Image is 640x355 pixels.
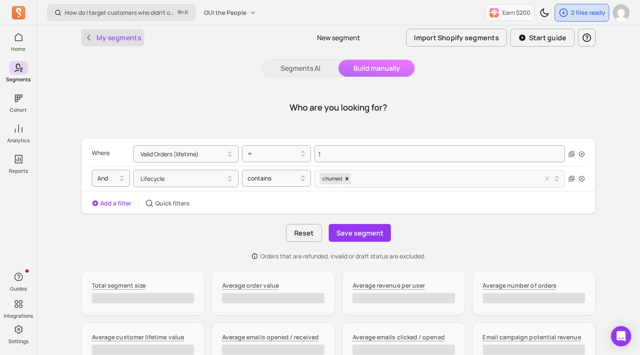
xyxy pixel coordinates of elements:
[483,333,581,341] p: Email campaign potential revenue
[177,8,182,18] kbd: ⌘
[8,338,28,345] p: Settings
[536,4,553,21] button: Toggle dark mode
[483,345,585,355] span: ‌
[6,76,31,83] p: Segments
[286,224,322,242] button: Reset
[555,4,610,22] button: 2 files ready
[613,4,630,21] img: avatar
[222,293,325,303] span: ‌
[204,8,246,17] span: OUI the People
[320,173,343,184] div: churned
[65,8,174,17] p: How do I target customers who didn’t open or click a campaign?
[10,107,27,114] p: Cohort
[199,5,262,20] button: OUI the People
[483,281,557,290] p: Average number of orders
[317,33,360,43] p: New segment
[353,345,455,355] span: ‌
[11,46,26,53] p: Home
[9,269,28,294] button: Guides
[343,173,351,184] div: Remove churned
[353,333,445,341] p: Average emails clicked / opened
[611,326,632,347] div: Open Intercom Messenger
[155,199,190,208] p: Quick filters
[92,333,184,341] p: Average customer lifetime value
[339,60,415,77] button: Build manually
[353,293,455,303] span: ‌
[92,345,194,355] span: ‌
[483,293,585,303] span: ‌
[262,60,339,77] button: Segments AI
[353,281,425,290] p: Average revenue per user
[92,145,110,161] p: Where
[7,137,30,144] p: Analytics
[329,224,391,242] button: Save segment
[81,29,144,46] button: My segments
[9,168,28,175] p: Reports
[571,8,606,17] p: 2 files ready
[178,8,188,17] span: +
[10,286,27,292] p: Guides
[290,102,388,114] h1: Who are you looking for?
[486,4,535,21] button: Earn $200
[185,9,188,16] kbd: K
[133,170,239,187] button: Lifecycle
[92,293,194,303] span: ‌
[47,4,196,21] button: How do I target customers who didn’t open or click a campaign?⌘+K
[510,29,575,47] button: Start guide
[222,281,279,290] p: Average order value
[406,29,508,47] button: Import Shopify segments
[503,8,531,17] p: Earn $200
[261,252,426,261] p: Orders that are refunded, invalid or draft status are excluded.
[222,345,325,355] span: ‌
[529,33,567,43] p: Start guide
[4,313,33,319] p: Integrations
[314,145,565,162] input: Value for filter clause
[222,333,319,341] p: Average emails opened / received
[145,199,190,208] button: Quick filters
[92,199,131,208] button: Add a filter
[133,145,239,163] button: Valid Orders (lifetime)
[92,281,146,290] p: Total segment size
